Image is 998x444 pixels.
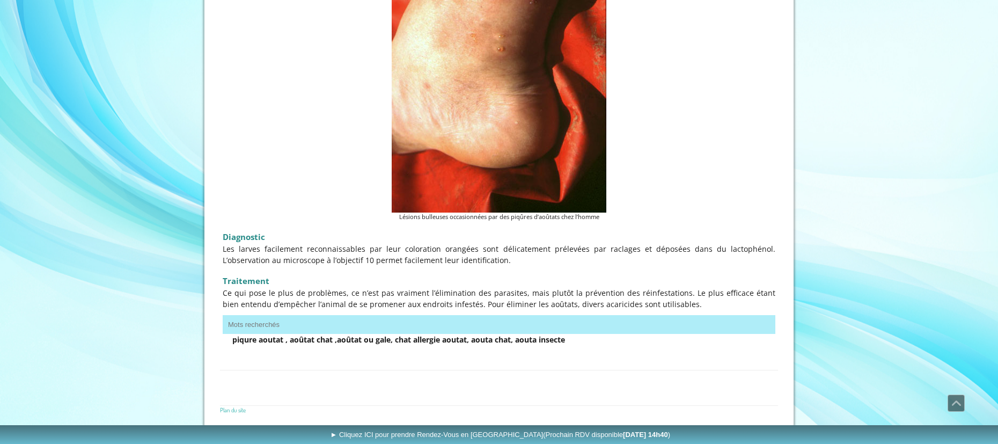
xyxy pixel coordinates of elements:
a: Défiler vers le haut [948,395,965,412]
a: Plan du site [220,406,246,414]
span: Ce qui pose le plus de problèmes, ce n’est pas vraiment l’élimination des parasites, mais plutôt ... [223,288,775,309]
span: (Prochain RDV disponible ) [543,431,670,439]
span: ► Cliquez ICI pour prendre Rendez-Vous en [GEOGRAPHIC_DATA] [330,431,670,439]
span: Diagnostic [223,231,265,242]
b: [DATE] 14h40 [623,431,668,439]
button: Mots recherchés [223,315,775,334]
span: Traitement [223,275,269,286]
span: Défiler vers le haut [948,395,964,411]
strong: piqure aoutat , aoûtat chat ,aoûtat ou gale, chat allergie aoutat, aouta chat, aouta insecte [232,334,565,345]
span: Les larves facilement reconnaissables par leur coloration orangées sont délicatement prélevées pa... [223,244,775,265]
figcaption: Lésions bulleuses occasionnées par des piqûres d’aoûtats chez l’homme [392,213,606,222]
